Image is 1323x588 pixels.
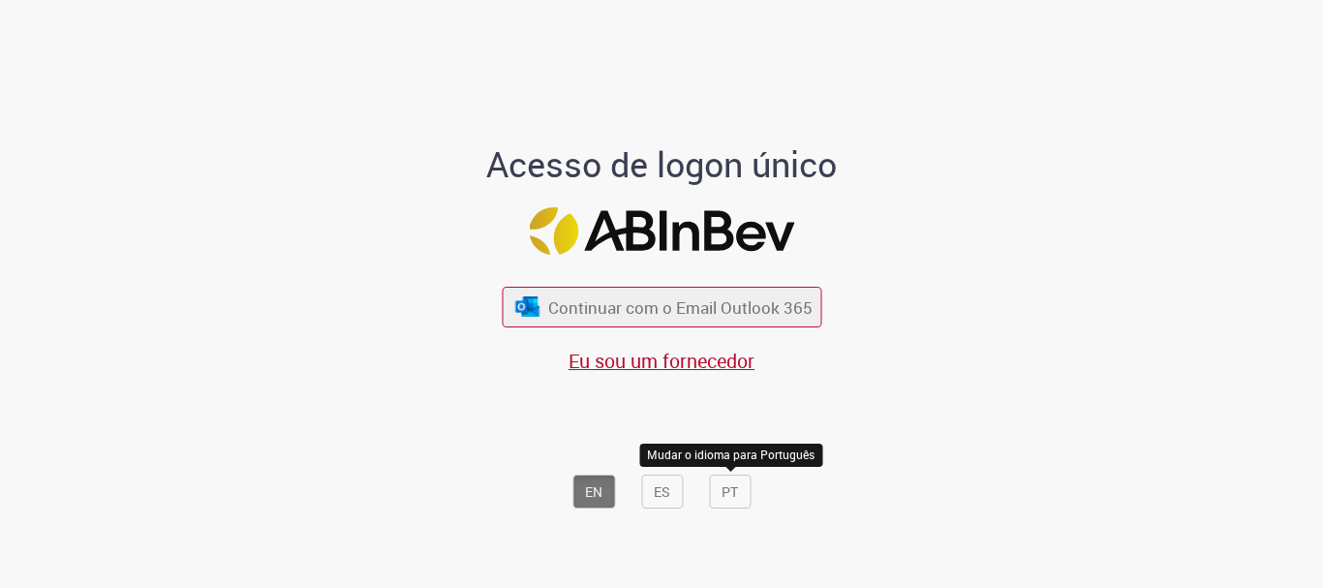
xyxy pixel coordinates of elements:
[585,482,602,501] font: EN
[709,475,751,510] button: PT
[722,482,738,501] font: PT
[654,482,670,501] font: ES
[639,445,822,467] div: Mudar o idioma para Português
[572,475,615,510] button: EN
[548,296,813,319] font: Continuar com o Email Outlook 365
[514,296,541,317] img: ícone Azure/Microsoft 360
[502,287,821,327] button: ícone Azure/Microsoft 360 Continuar com o Email Outlook 365
[569,348,754,374] a: Eu sou um fornecedor
[641,475,683,510] button: ES
[529,207,794,255] img: Logotipo da ABInBev
[486,140,837,187] font: Acesso de logon único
